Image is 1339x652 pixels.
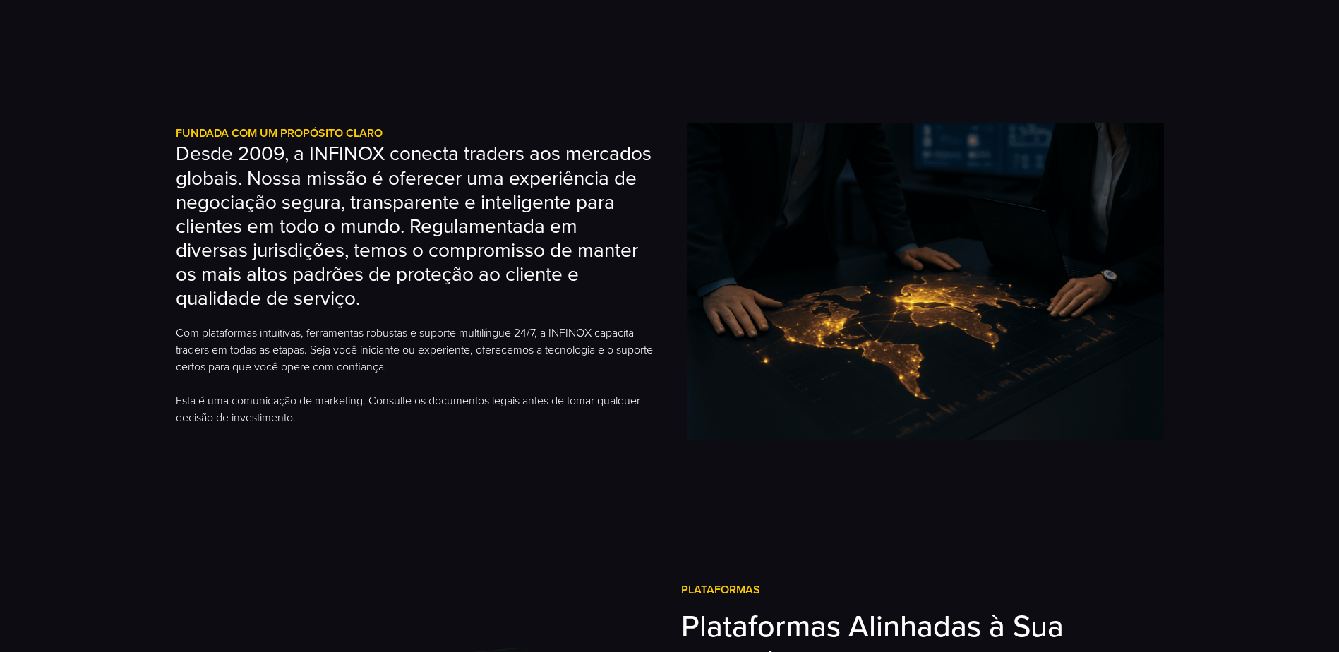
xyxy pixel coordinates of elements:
span: Plataformas [681,583,760,597]
h3: Desde 2009, a INFINOX conecta traders aos mercados globais. Nossa missão é oferecer uma experiênc... [176,142,653,310]
span: Fundada com um Propósito Claro [176,126,383,140]
p: Com plataformas intuitivas, ferramentas robustas e suporte multilíngue 24/7, a INFINOX capacita t... [176,325,653,426]
img: Fundada com um Propósito Claro [687,123,1164,441]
